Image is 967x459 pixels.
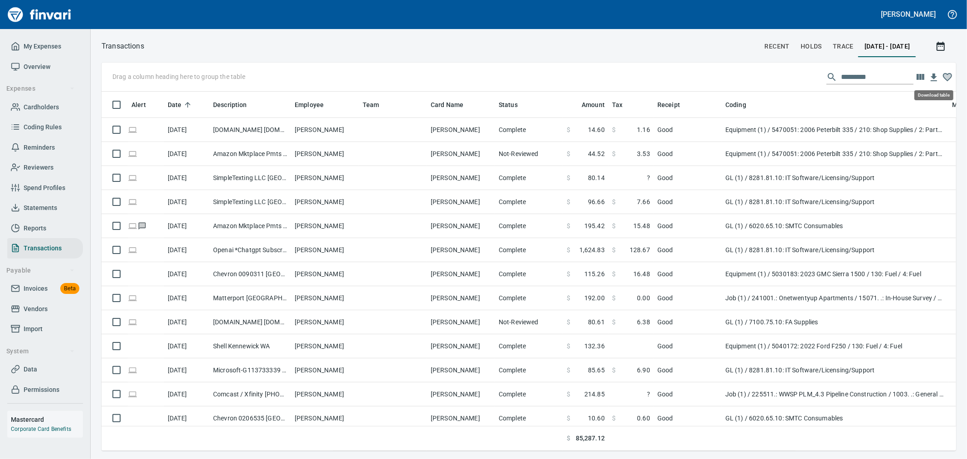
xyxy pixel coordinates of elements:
[654,358,722,382] td: Good
[7,319,83,339] a: Import
[7,97,83,117] a: Cardholders
[291,262,359,286] td: [PERSON_NAME]
[612,293,616,303] span: $
[633,221,650,230] span: 15.48
[588,125,605,134] span: 14.60
[584,390,605,399] span: 214.85
[3,343,78,360] button: System
[637,125,650,134] span: 1.16
[363,99,391,110] span: Team
[495,214,563,238] td: Complete
[567,414,570,423] span: $
[612,269,616,278] span: $
[941,70,954,84] button: Column choices favorited. Click to reset to default
[295,99,324,110] span: Employee
[164,238,209,262] td: [DATE]
[495,166,563,190] td: Complete
[722,238,948,262] td: GL (1) / 8281.81.10: IT Software/Licensing/Support
[722,334,948,358] td: Equipment (1) / 5040172: 2022 Ford F250 / 130: Fuel / 4: Fuel
[654,238,722,262] td: Good
[7,380,83,400] a: Permissions
[427,166,495,190] td: [PERSON_NAME]
[654,142,722,166] td: Good
[128,175,137,181] span: Online transaction
[291,190,359,214] td: [PERSON_NAME]
[427,406,495,430] td: [PERSON_NAME]
[7,178,83,198] a: Spend Profiles
[722,406,948,430] td: GL (1) / 6020.65.10: SMTC Consumables
[431,99,475,110] span: Card Name
[295,99,335,110] span: Employee
[7,36,83,57] a: My Expenses
[633,269,650,278] span: 16.48
[495,406,563,430] td: Complete
[24,41,61,52] span: My Expenses
[637,414,650,423] span: 0.60
[567,149,570,158] span: $
[612,245,650,254] span: AI confidence: 100.0%
[427,358,495,382] td: [PERSON_NAME]
[291,118,359,142] td: [PERSON_NAME]
[637,149,650,158] span: 3.53
[612,245,616,254] span: $
[168,99,182,110] span: Date
[128,391,137,397] span: Online transaction
[128,247,137,253] span: Online transaction
[24,243,62,254] span: Transactions
[584,221,605,230] span: 195.42
[637,317,650,327] span: 6.38
[881,10,936,19] h5: [PERSON_NAME]
[427,334,495,358] td: [PERSON_NAME]
[291,286,359,310] td: [PERSON_NAME]
[612,173,650,182] span: ?
[209,214,291,238] td: Amazon Mktplace Pmts [DOMAIN_NAME][URL] WA
[291,382,359,406] td: [PERSON_NAME]
[427,214,495,238] td: [PERSON_NAME]
[722,310,948,334] td: GL (1) / 7100.75.10: FA Supplies
[927,35,956,57] button: Show transactions within a particular date range
[722,142,948,166] td: Equipment (1) / 5470051: 2006 Peterbilt 335 / 210: Shop Supplies / 2: Parts/Other
[137,223,147,229] span: Has messages
[128,151,137,156] span: Online transaction
[3,262,78,279] button: Payable
[213,99,247,110] span: Description
[164,262,209,286] td: [DATE]
[657,99,692,110] span: Receipt
[291,166,359,190] td: [PERSON_NAME]
[914,70,927,84] button: Choose columns to display
[291,334,359,358] td: [PERSON_NAME]
[291,406,359,430] td: [PERSON_NAME]
[612,197,616,206] span: $
[612,221,650,230] span: AI confidence: 99.0%
[24,61,50,73] span: Overview
[567,434,570,443] span: $
[24,323,43,335] span: Import
[24,384,59,396] span: Permissions
[879,7,938,21] button: [PERSON_NAME]
[567,342,570,351] span: $
[833,41,854,52] span: trace
[654,310,722,334] td: Good
[612,149,616,158] span: $
[612,366,650,375] span: AI confidence: 100.0%
[612,317,616,327] span: $
[654,286,722,310] td: Good
[801,41,822,52] span: holds
[567,173,570,182] span: $
[6,83,75,94] span: Expenses
[7,157,83,178] a: Reviewers
[612,414,650,423] span: AI confidence: 99.0%
[630,245,650,254] span: 128.67
[584,342,605,351] span: 132.36
[164,382,209,406] td: [DATE]
[427,382,495,406] td: [PERSON_NAME]
[584,293,605,303] span: 192.00
[427,262,495,286] td: [PERSON_NAME]
[164,118,209,142] td: [DATE]
[24,142,55,153] span: Reminders
[612,149,650,158] span: AI confidence: 100.0%
[24,283,48,294] span: Invoices
[168,99,194,110] span: Date
[427,238,495,262] td: [PERSON_NAME]
[584,269,605,278] span: 115.26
